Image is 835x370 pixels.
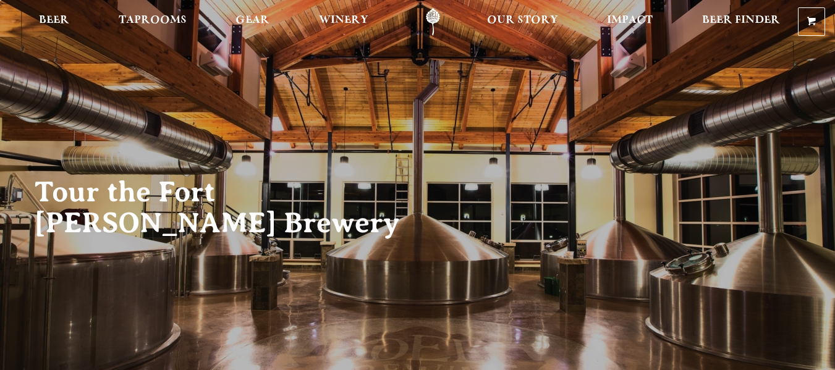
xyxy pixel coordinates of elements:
[607,15,653,25] span: Impact
[479,8,566,36] a: Our Story
[31,8,77,36] a: Beer
[311,8,376,36] a: Winery
[119,15,187,25] span: Taprooms
[319,15,368,25] span: Winery
[235,15,269,25] span: Gear
[599,8,661,36] a: Impact
[111,8,195,36] a: Taprooms
[487,15,558,25] span: Our Story
[39,15,69,25] span: Beer
[702,15,780,25] span: Beer Finder
[227,8,278,36] a: Gear
[694,8,788,36] a: Beer Finder
[410,8,456,36] a: Odell Home
[35,177,420,238] h2: Tour the Fort [PERSON_NAME] Brewery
